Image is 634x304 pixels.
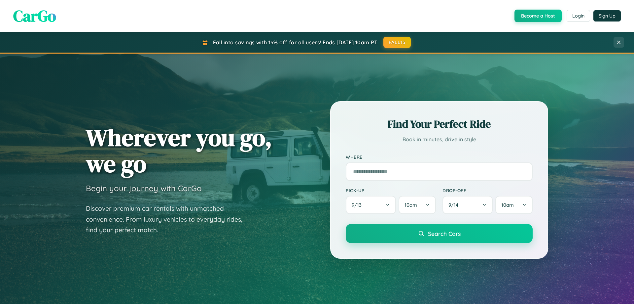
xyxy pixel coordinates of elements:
[346,117,533,131] h2: Find Your Perfect Ride
[86,124,272,177] h1: Wherever you go, we go
[346,224,533,243] button: Search Cars
[346,196,396,214] button: 9/13
[13,5,56,27] span: CarGo
[352,202,365,208] span: 9 / 13
[383,37,411,48] button: FALL15
[448,202,462,208] span: 9 / 14
[86,203,251,236] p: Discover premium car rentals with unmatched convenience. From luxury vehicles to everyday rides, ...
[213,39,378,46] span: Fall into savings with 15% off for all users! Ends [DATE] 10am PT.
[442,188,533,193] label: Drop-off
[495,196,533,214] button: 10am
[399,196,436,214] button: 10am
[501,202,514,208] span: 10am
[442,196,493,214] button: 9/14
[86,183,202,193] h3: Begin your journey with CarGo
[346,154,533,160] label: Where
[593,10,621,22] button: Sign Up
[346,188,436,193] label: Pick-up
[428,230,461,237] span: Search Cars
[514,10,562,22] button: Become a Host
[346,135,533,144] p: Book in minutes, drive in style
[567,10,590,22] button: Login
[405,202,417,208] span: 10am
